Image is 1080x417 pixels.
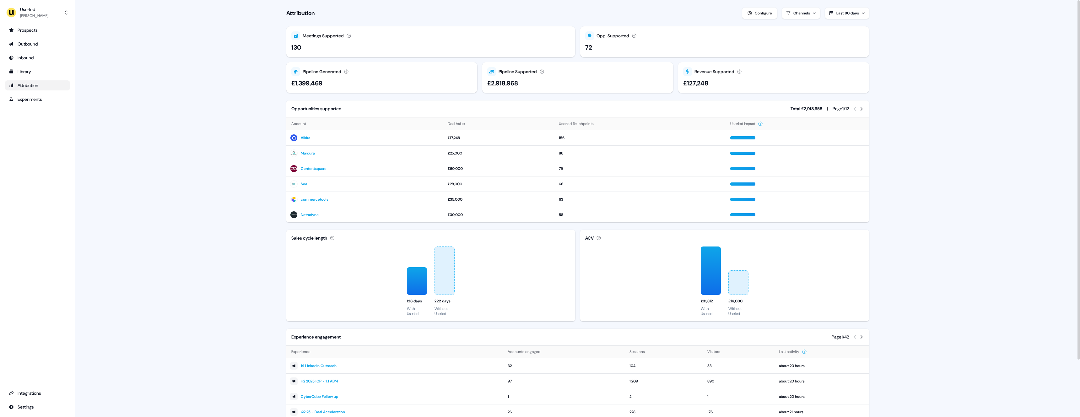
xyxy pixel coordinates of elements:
[5,25,70,35] a: Go to prospects
[448,150,551,156] div: £25,000
[286,9,315,17] h1: Attribution
[559,196,723,203] div: 63
[291,43,301,52] div: 130
[291,334,341,340] div: Experience engagement
[482,62,673,93] button: Pipeline Supported£2,918,968
[9,41,66,47] div: Outbound
[755,10,772,16] div: Configure
[559,165,723,172] div: 75
[9,68,66,75] div: Library
[508,409,622,415] div: 26
[832,334,849,340] div: Page 1 / 42
[435,299,455,304] div: 222 days
[301,165,327,172] a: Contentsquare
[585,43,592,52] div: 72
[301,363,337,369] a: 1:1 Linkedin Outreach
[20,13,48,19] div: [PERSON_NAME]
[9,390,66,396] div: Integrations
[291,79,322,88] div: £1,399,469
[407,299,427,304] div: 126 days
[301,135,310,141] a: Alkira
[701,306,721,316] div: With Userled
[303,68,341,75] div: Pipeline Generated
[597,33,629,39] div: Opp. Supported
[5,94,70,104] a: Go to experiments
[301,150,315,156] a: Marcura
[301,393,338,400] a: CyberCube Follow up
[629,363,700,369] div: 104
[5,39,70,49] a: Go to outbound experience
[301,212,319,218] a: Netradyne
[5,53,70,63] a: Go to Inbound
[9,404,66,410] div: Settings
[291,346,318,357] button: Experience
[707,393,771,400] div: 1
[559,212,723,218] div: 58
[303,33,344,39] div: Meetings Supported
[291,118,314,129] button: Account
[678,62,869,93] button: Revenue Supported£127,248
[508,378,622,384] div: 97
[779,393,865,400] div: about 20 hours
[301,196,328,203] a: commercetools
[5,402,70,412] a: Go to integrations
[836,11,859,16] span: Last 90 days
[448,196,551,203] div: £35,000
[559,181,723,187] div: 66
[629,378,700,384] div: 1,209
[448,212,551,218] div: £30,000
[629,346,652,357] button: Sessions
[559,150,723,156] div: 86
[585,235,594,241] div: ACV
[779,363,865,369] div: about 20 hours
[707,409,771,415] div: 176
[779,409,865,415] div: about 21 hours
[487,79,518,88] div: £2,918,968
[728,299,748,304] div: £16,000
[779,378,865,384] div: about 20 hours
[448,118,472,129] button: Deal Value
[291,235,327,241] div: Sales cycle length
[5,388,70,398] a: Go to integrations
[448,135,551,141] div: £17,248
[291,106,342,112] div: Opportunities supported
[559,135,723,141] div: 156
[728,306,748,316] div: Without Userled
[448,165,551,172] div: £60,000
[407,306,427,316] div: With Userled
[5,80,70,90] a: Go to attribution
[707,346,728,357] button: Visitors
[779,346,807,357] button: Last activity
[5,67,70,77] a: Go to templates
[508,346,548,357] button: Accounts engaged
[701,299,721,304] div: £31,812
[5,5,70,20] button: Userled[PERSON_NAME]
[683,79,708,88] div: £127,248
[833,106,849,112] div: Page 1 / 12
[9,55,66,61] div: Inbound
[435,306,455,316] div: Without Userled
[825,8,869,19] button: Last 90 days
[629,409,700,415] div: 228
[20,6,48,13] div: Userled
[707,363,771,369] div: 33
[694,68,734,75] div: Revenue Supported
[791,106,822,112] div: Total £2,918,958
[9,82,66,89] div: Attribution
[782,8,820,19] button: Channels
[730,118,763,129] button: Userled Impact
[499,68,537,75] div: Pipeline Supported
[559,118,601,129] button: Userled Touchpoints
[448,181,551,187] div: £28,000
[707,378,771,384] div: 890
[301,409,345,415] a: Q2 25 - Deal Acceleration
[301,181,307,187] a: Sea
[286,62,477,93] button: Pipeline Generated£1,399,469
[508,393,622,400] div: 1
[9,27,66,33] div: Prospects
[9,96,66,102] div: Experiments
[508,363,622,369] div: 32
[301,378,338,384] a: H2 2025 ICP - 1:1 ABM
[793,10,810,16] div: Channels
[629,393,700,400] div: 2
